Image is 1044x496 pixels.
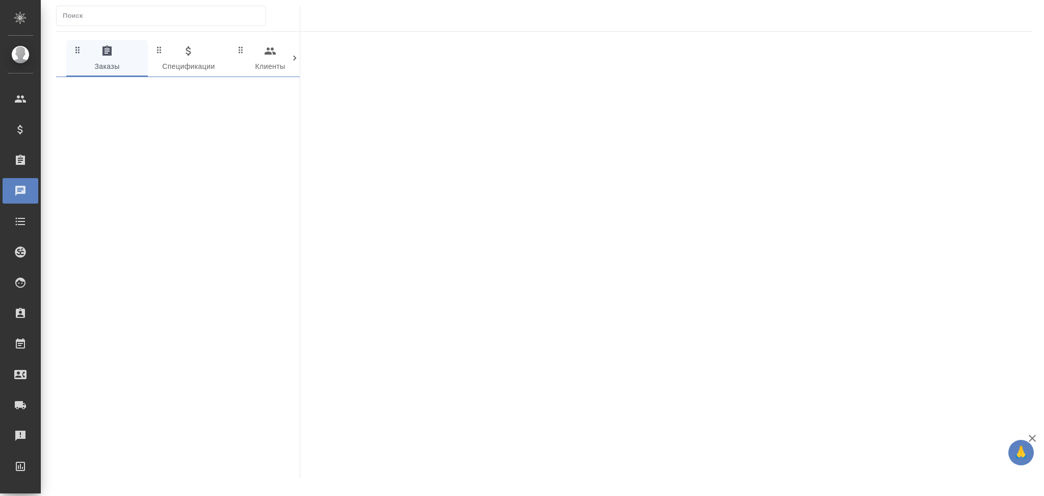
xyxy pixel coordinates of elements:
svg: Зажми и перетащи, чтобы поменять порядок вкладок [154,45,164,55]
svg: Зажми и перетащи, чтобы поменять порядок вкладок [73,45,83,55]
span: Спецификации [154,45,223,73]
svg: Зажми и перетащи, чтобы поменять порядок вкладок [236,45,246,55]
span: Заказы [72,45,142,73]
input: Поиск [63,9,266,23]
span: 🙏 [1012,442,1030,463]
span: Клиенты [236,45,305,73]
button: 🙏 [1008,440,1034,465]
